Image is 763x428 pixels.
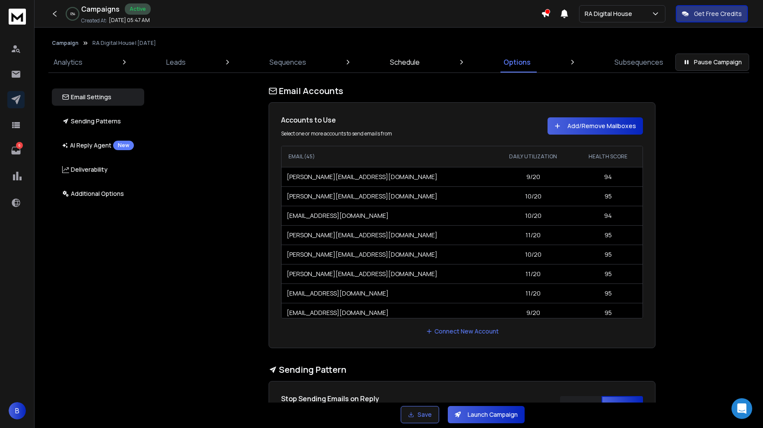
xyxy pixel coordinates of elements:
a: Sequences [264,52,311,72]
p: [DATE] 05:47 AM [109,17,150,24]
button: Get Free Credits [676,5,748,22]
div: Open Intercom Messenger [731,398,752,419]
p: RA Digital House [585,9,636,18]
img: logo [9,9,26,25]
p: Schedule [390,57,420,67]
h1: Campaigns [81,4,120,14]
a: Schedule [385,52,425,72]
a: Options [498,52,536,72]
p: Options [503,57,531,67]
a: Analytics [48,52,88,72]
p: Sequences [269,57,306,67]
h1: Email Accounts [269,85,655,97]
p: Email Settings [62,93,111,101]
p: Analytics [54,57,82,67]
a: 6 [7,142,25,159]
a: Leads [161,52,191,72]
p: RA Digital House | [DATE] [92,40,156,47]
a: Subsequences [609,52,668,72]
p: 6 [16,142,23,149]
p: Get Free Credits [694,9,742,18]
p: 0 % [70,11,75,16]
button: Email Settings [52,88,144,106]
p: Created At: [81,17,107,24]
button: Pause Campaign [675,53,749,71]
button: B [9,402,26,419]
p: Subsequences [614,57,663,67]
div: Active [125,3,151,15]
button: Campaign [52,40,79,47]
p: Leads [166,57,186,67]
